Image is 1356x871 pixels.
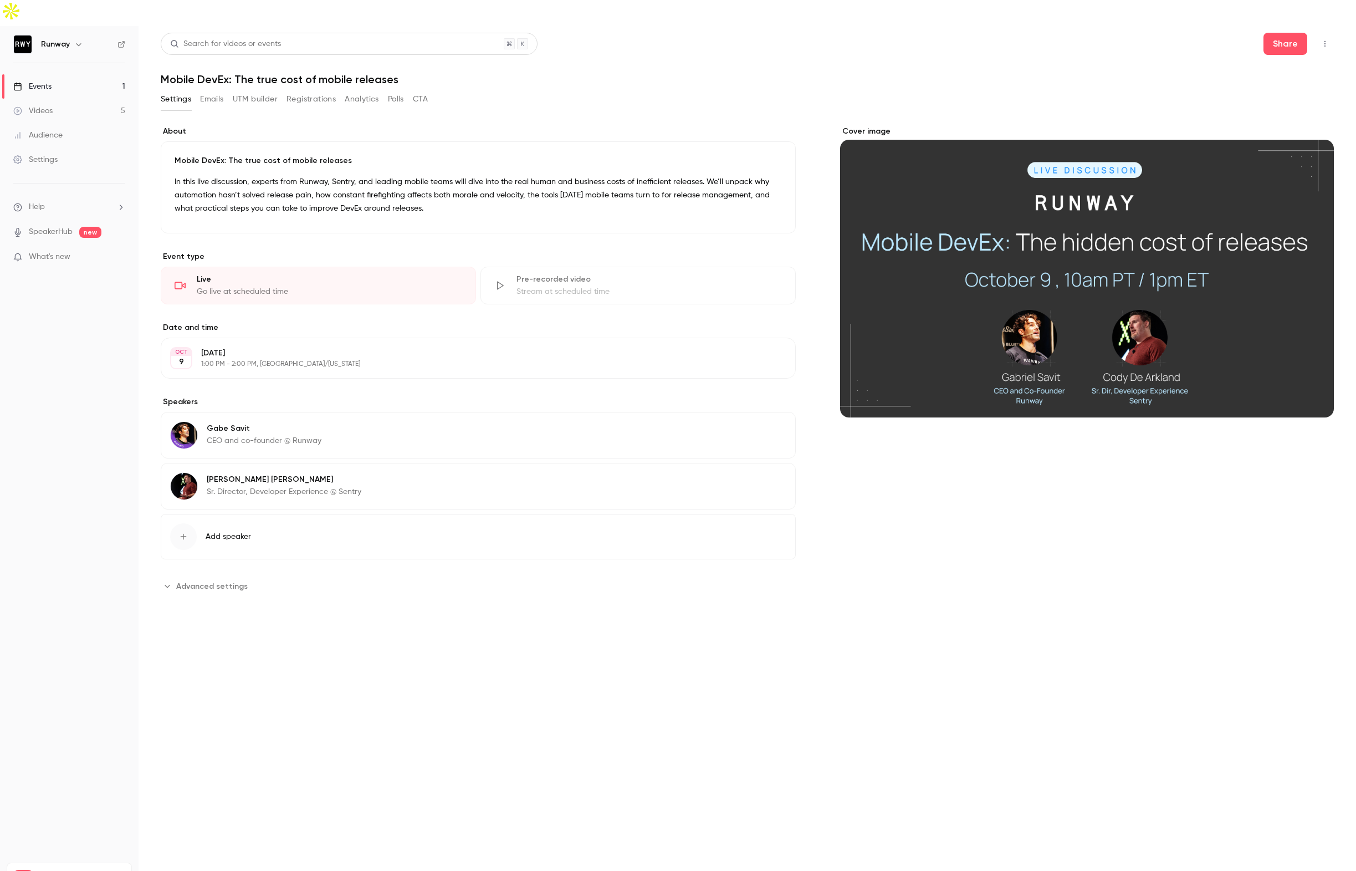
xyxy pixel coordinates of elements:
[161,577,796,595] section: Advanced settings
[13,154,58,165] div: Settings
[201,360,737,369] p: 1:00 PM - 2:00 PM, [GEOGRAPHIC_DATA]/[US_STATE]
[29,251,70,263] span: What's new
[388,90,404,108] button: Polls
[29,201,45,213] span: Help
[161,396,796,408] label: Speakers
[161,463,796,510] div: Cody De Arkland[PERSON_NAME] [PERSON_NAME]Sr. Director, Developer Experience @ Sentry
[413,90,428,108] button: CTA
[197,286,462,297] div: Go live at scheduled time
[13,201,125,213] li: help-dropdown-opener
[171,348,191,356] div: OCT
[207,435,321,446] p: CEO and co-founder @ Runway
[161,514,796,559] button: Add speaker
[201,348,737,359] p: [DATE]
[161,90,191,108] button: Settings
[179,356,184,368] p: 9
[14,35,32,53] img: Runway
[161,267,476,304] div: LiveGo live at scheduled time
[176,580,248,592] span: Advanced settings
[13,130,63,141] div: Audience
[171,422,197,449] img: Gabe Savit
[112,252,125,262] iframe: Noticeable Trigger
[233,90,278,108] button: UTM builder
[206,531,251,542] span: Add speaker
[161,412,796,459] div: Gabe SavitGabe SavitCEO and co-founder @ Runway
[13,81,52,92] div: Events
[840,126,1334,137] label: Cover image
[516,274,782,285] div: Pre-recorded video
[207,486,361,497] p: Sr. Director, Developer Experience @ Sentry
[171,473,197,500] img: Cody De Arkland
[161,577,254,595] button: Advanced settings
[161,322,796,333] label: Date and time
[840,126,1334,417] section: Cover image
[161,251,796,262] p: Event type
[41,39,70,50] h6: Runway
[200,90,223,108] button: Emails
[286,90,336,108] button: Registrations
[175,155,782,166] p: Mobile DevEx: The true cost of mobile releases
[175,175,782,215] p: In this live discussion, experts from Runway, Sentry, and leading mobile teams will dive into the...
[207,474,361,485] p: [PERSON_NAME] [PERSON_NAME]
[161,126,796,137] label: About
[29,226,73,238] a: SpeakerHub
[79,227,101,238] span: new
[1263,33,1307,55] button: Share
[197,274,462,285] div: Live
[207,423,321,434] p: Gabe Savit
[161,73,1334,86] h1: Mobile DevEx: The true cost of mobile releases
[170,38,281,50] div: Search for videos or events
[345,90,379,108] button: Analytics
[480,267,796,304] div: Pre-recorded videoStream at scheduled time
[516,286,782,297] div: Stream at scheduled time
[13,105,53,116] div: Videos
